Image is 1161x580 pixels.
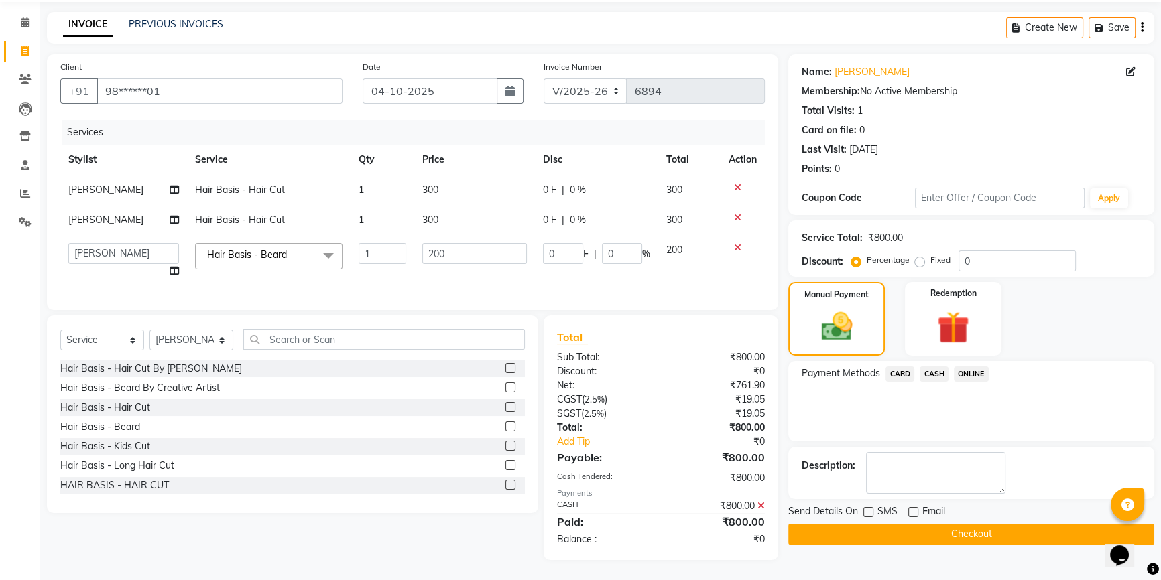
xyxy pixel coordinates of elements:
label: Percentage [867,254,910,266]
div: ₹800.00 [661,514,775,530]
div: Name: [802,65,832,79]
th: Total [658,145,721,175]
span: ONLINE [954,366,989,382]
div: Paid: [547,514,661,530]
a: Add Tip [547,435,680,449]
span: F [583,247,589,261]
div: ₹800.00 [661,449,775,465]
div: HAIR BASIS - HAIR CUT [60,478,169,492]
div: Hair Basis - Kids Cut [60,439,150,453]
a: PREVIOUS INVOICES [129,18,223,30]
div: Payable: [547,449,661,465]
span: | [562,183,564,197]
div: Points: [802,162,832,176]
div: ( ) [547,392,661,407]
span: % [642,247,650,261]
div: ₹19.05 [661,407,775,421]
input: Search or Scan [243,329,525,350]
div: Cash Tendered: [547,471,661,485]
div: ₹0 [661,364,775,378]
div: ( ) [547,407,661,421]
div: ₹800.00 [661,471,775,485]
span: [PERSON_NAME] [68,184,143,196]
label: Client [60,61,82,73]
label: Fixed [930,254,951,266]
span: 1 [359,184,364,196]
div: Service Total: [802,231,863,245]
iframe: chat widget [1105,526,1148,567]
div: Last Visit: [802,143,847,157]
th: Stylist [60,145,187,175]
span: 0 F [543,213,556,227]
span: Hair Basis - Beard [207,248,287,261]
div: Discount: [802,255,843,269]
button: +91 [60,78,98,104]
th: Price [414,145,535,175]
div: Coupon Code [802,191,915,205]
span: 300 [666,214,682,226]
span: 0 % [570,213,586,227]
button: Save [1089,17,1136,38]
label: Date [363,61,381,73]
div: Hair Basis - Beard [60,420,140,434]
div: CASH [547,499,661,513]
div: Hair Basis - Hair Cut [60,401,150,415]
span: Total [557,330,588,344]
span: 300 [422,214,438,226]
div: Net: [547,378,661,392]
span: Hair Basis - Hair Cut [195,214,285,226]
span: | [594,247,597,261]
div: ₹800.00 [661,499,775,513]
div: Sub Total: [547,350,661,364]
th: Service [187,145,351,175]
span: SMS [877,504,898,521]
span: 0 F [543,183,556,197]
a: x [287,248,293,261]
img: _cash.svg [812,309,862,344]
span: 2.5% [584,408,604,419]
th: Action [721,145,765,175]
span: 2.5% [585,394,605,405]
span: CARD [885,366,914,382]
div: ₹800.00 [661,421,775,435]
div: 0 [859,123,865,137]
th: Qty [351,145,414,175]
div: Services [62,120,775,145]
div: Description: [802,459,855,473]
div: ₹800.00 [661,350,775,364]
div: Balance : [547,532,661,547]
label: Manual Payment [804,289,869,301]
th: Disc [535,145,658,175]
span: [PERSON_NAME] [68,214,143,226]
div: Hair Basis - Long Hair Cut [60,459,174,473]
input: Enter Offer / Coupon Code [915,188,1085,208]
span: Send Details On [788,504,858,521]
button: Create New [1006,17,1083,38]
div: 1 [857,104,863,118]
span: 0 % [570,183,586,197]
label: Invoice Number [544,61,602,73]
img: _gift.svg [927,307,979,348]
div: ₹800.00 [868,231,903,245]
div: ₹19.05 [661,392,775,407]
span: CASH [920,366,949,382]
div: Hair Basis - Hair Cut By [PERSON_NAME] [60,362,242,376]
a: INVOICE [63,13,113,37]
div: Payments [557,488,766,499]
div: 0 [835,162,840,176]
label: Redemption [930,287,977,299]
span: SGST [557,407,581,419]
button: Apply [1090,188,1128,208]
a: [PERSON_NAME] [835,65,910,79]
span: Hair Basis - Hair Cut [195,184,285,196]
span: 300 [666,184,682,196]
span: 300 [422,184,438,196]
div: Total Visits: [802,104,855,118]
div: ₹0 [680,435,775,449]
div: Total: [547,421,661,435]
button: Checkout [788,524,1154,545]
div: Discount: [547,364,661,378]
span: 1 [359,214,364,226]
span: 200 [666,244,682,256]
div: Membership: [802,84,860,98]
